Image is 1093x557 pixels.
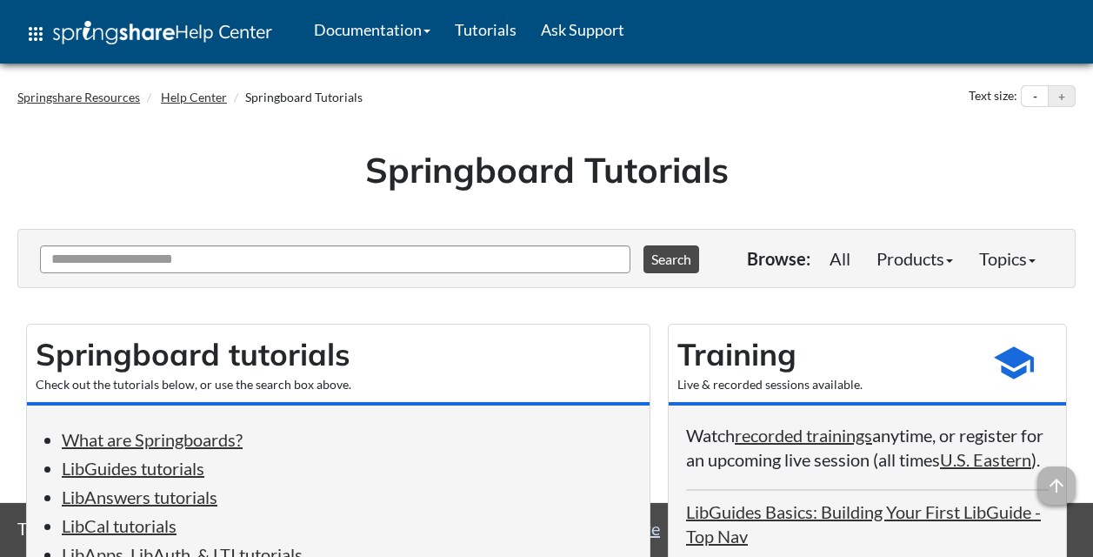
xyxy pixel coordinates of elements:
[62,458,204,479] a: LibGuides tutorials
[643,245,699,273] button: Search
[966,241,1049,276] a: Topics
[13,8,284,60] a: apps Help Center
[940,449,1031,470] a: U.S. Eastern
[302,8,443,51] a: Documentation
[965,85,1021,108] div: Text size:
[1037,466,1076,505] span: arrow_upward
[175,20,272,43] span: Help Center
[36,376,641,393] div: Check out the tutorials below, or use the search box above.
[992,341,1036,385] span: school
[443,8,529,51] a: Tutorials
[62,515,177,536] a: LibCal tutorials
[863,241,966,276] a: Products
[17,90,140,104] a: Springshare Resources
[230,89,363,106] li: Springboard Tutorials
[686,423,1049,472] p: Watch anytime, or register for an upcoming live session (all times ).
[30,145,1063,194] h1: Springboard Tutorials
[677,333,970,376] h2: Training
[62,429,243,450] a: What are Springboards?
[686,501,1041,547] a: LibGuides Basics: Building Your First LibGuide - Top Nav
[161,90,227,104] a: Help Center
[25,23,46,44] span: apps
[1022,86,1048,107] button: Decrease text size
[1049,86,1075,107] button: Increase text size
[735,425,872,446] a: recorded trainings
[529,8,636,51] a: Ask Support
[62,487,217,507] a: LibAnswers tutorials
[1037,468,1076,489] a: arrow_upward
[747,246,810,271] p: Browse:
[677,376,970,393] div: Live & recorded sessions available.
[53,21,175,44] img: Springshare
[816,241,863,276] a: All
[36,333,641,376] h2: Springboard tutorials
